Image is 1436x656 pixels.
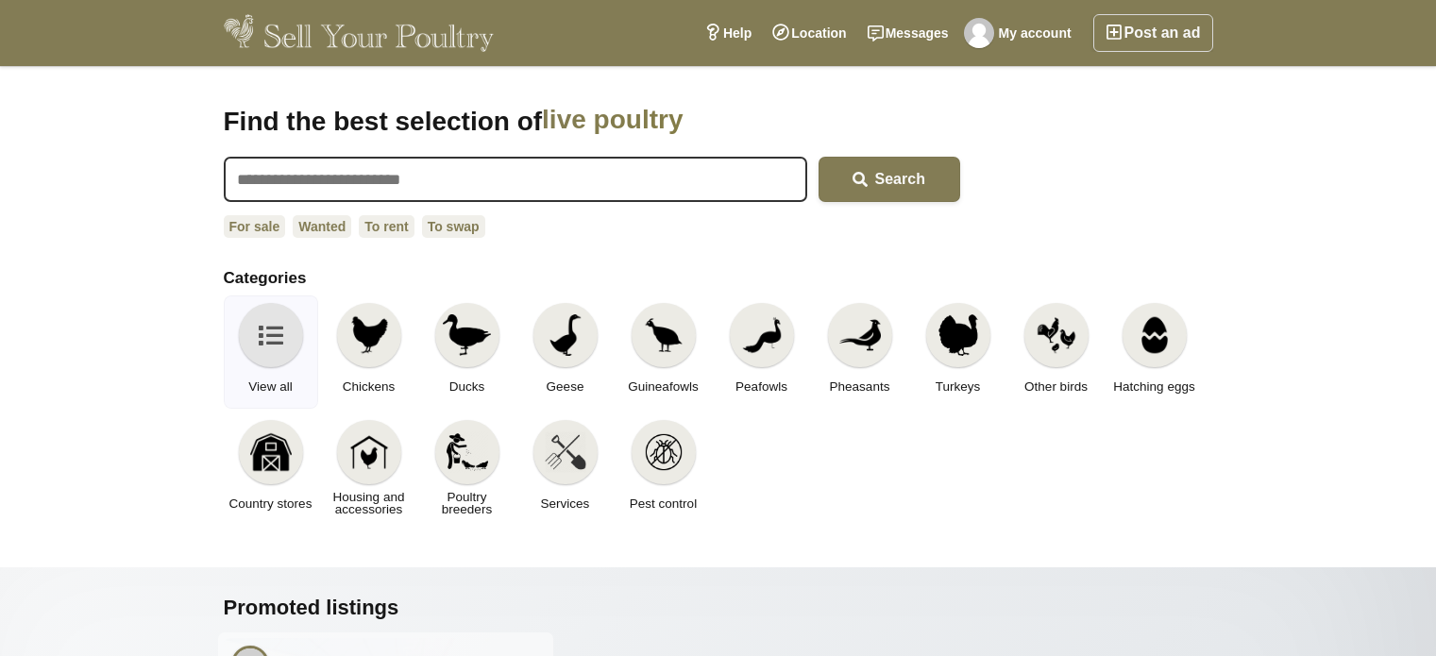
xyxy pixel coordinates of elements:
a: To swap [422,215,485,238]
img: Hatching eggs [1134,314,1175,356]
a: For sale [224,215,286,238]
a: Guineafowls Guineafowls [617,295,711,409]
img: Poultry breeders [447,431,488,473]
span: Pest control [630,497,697,510]
span: Ducks [449,380,485,393]
h2: Categories [224,269,1213,288]
a: Wanted [293,215,351,238]
span: Other birds [1024,380,1088,393]
span: Services [541,497,590,510]
a: View all [224,295,318,409]
span: Poultry breeders [426,491,509,515]
a: Peafowls Peafowls [715,295,809,409]
span: Country stores [229,497,313,510]
a: My account [959,14,1082,52]
a: Ducks Ducks [420,295,515,409]
img: Country stores [250,431,292,473]
img: Ducks [443,314,490,356]
img: Pheasants [839,314,881,356]
h2: Promoted listings [224,596,1213,620]
span: Guineafowls [628,380,698,393]
img: Services [545,431,586,473]
span: Chickens [343,380,396,393]
a: Country stores Country stores [224,412,318,526]
a: To rent [359,215,414,238]
a: Messages [857,14,959,52]
img: Chickens [348,314,390,356]
a: Chickens Chickens [322,295,416,409]
img: Pest control [643,431,684,473]
img: Geese [545,314,586,356]
a: Hatching eggs Hatching eggs [1107,295,1202,409]
img: Turkeys [938,314,979,356]
span: Pheasants [830,380,890,393]
span: Turkeys [936,380,981,393]
a: Turkeys Turkeys [911,295,1005,409]
button: Search [819,157,960,202]
a: Help [694,14,762,52]
a: Location [762,14,856,52]
span: Search [875,171,925,187]
h1: Find the best selection of [224,104,960,138]
span: View all [248,380,292,393]
a: Pest control Pest control [617,412,711,526]
img: Housing and accessories [348,431,390,473]
a: Housing and accessories Housing and accessories [322,412,416,526]
img: Gill Evans [964,18,994,48]
a: Pheasants Pheasants [813,295,907,409]
img: Other birds [1036,314,1077,356]
a: Other birds Other birds [1009,295,1104,409]
span: Housing and accessories [328,491,411,515]
span: Peafowls [735,380,787,393]
a: Services Services [518,412,613,526]
span: Hatching eggs [1113,380,1194,393]
a: Geese Geese [518,295,613,409]
img: Guineafowls [643,314,684,356]
a: Post an ad [1093,14,1213,52]
span: Geese [547,380,584,393]
a: Poultry breeders Poultry breeders [420,412,515,526]
span: live poultry [542,104,858,138]
img: Peafowls [741,314,783,356]
img: Sell Your Poultry [224,14,495,52]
